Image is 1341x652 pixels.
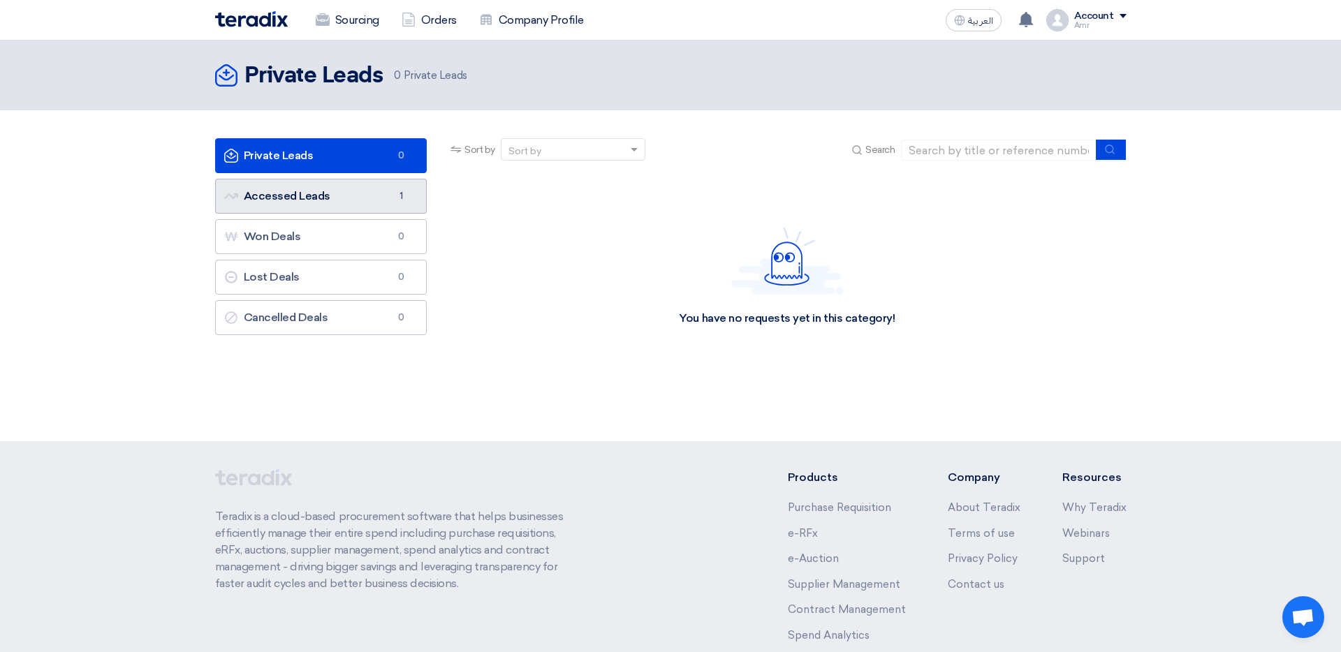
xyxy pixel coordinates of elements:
[788,501,891,514] a: Purchase Requisition
[468,5,595,36] a: Company Profile
[948,578,1004,591] a: Contact us
[901,140,1097,161] input: Search by title or reference number
[1062,469,1127,486] li: Resources
[393,189,409,203] span: 1
[390,5,468,36] a: Orders
[215,508,580,592] p: Teradix is a cloud-based procurement software that helps businesses efficiently manage their enti...
[393,149,409,163] span: 0
[731,227,843,295] img: Hello
[948,501,1020,514] a: About Teradix
[215,260,427,295] a: Lost Deals0
[788,629,870,642] a: Spend Analytics
[508,144,541,158] div: Sort by
[215,11,288,27] img: Teradix logo
[464,142,495,157] span: Sort by
[1282,596,1324,638] a: Open chat
[1062,527,1110,540] a: Webinars
[788,469,906,486] li: Products
[215,219,427,254] a: Won Deals0
[948,527,1015,540] a: Terms of use
[788,603,906,616] a: Contract Management
[865,142,895,157] span: Search
[215,300,427,335] a: Cancelled Deals0
[215,138,427,173] a: Private Leads0
[1062,552,1105,565] a: Support
[679,311,895,326] div: You have no requests yet in this category!
[393,270,409,284] span: 0
[788,578,900,591] a: Supplier Management
[948,469,1020,486] li: Company
[244,62,383,90] h2: Private Leads
[305,5,390,36] a: Sourcing
[394,68,467,84] span: Private Leads
[788,552,839,565] a: e-Auction
[215,179,427,214] a: Accessed Leads1
[394,69,401,82] span: 0
[1074,22,1127,29] div: Amr
[968,16,993,26] span: العربية
[948,552,1018,565] a: Privacy Policy
[788,527,818,540] a: e-RFx
[946,9,1002,31] button: العربية
[1062,501,1127,514] a: Why Teradix
[393,311,409,325] span: 0
[1074,10,1114,22] div: Account
[393,230,409,244] span: 0
[1046,9,1069,31] img: profile_test.png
